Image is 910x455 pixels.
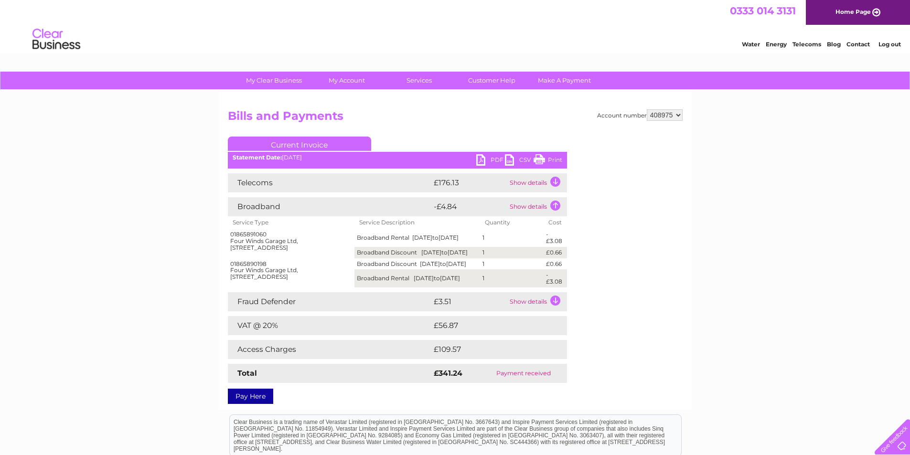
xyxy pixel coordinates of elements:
div: Clear Business is a trading name of Verastar Limited (registered in [GEOGRAPHIC_DATA] No. 3667643... [230,5,681,46]
td: £3.51 [431,292,507,311]
td: £176.13 [431,173,507,192]
th: Service Description [354,216,480,229]
span: to [441,249,448,256]
a: Current Invoice [228,137,371,151]
td: £109.57 [431,340,549,359]
th: Service Type [228,216,355,229]
a: Make A Payment [525,72,604,89]
span: to [440,260,446,267]
td: Telecoms [228,173,431,192]
td: Payment received [480,364,567,383]
td: 1 [480,247,544,258]
a: Energy [766,41,787,48]
a: 0333 014 3131 [730,5,796,17]
td: Broadband [228,197,431,216]
strong: £341.24 [434,369,462,378]
td: £0.66 [544,247,567,258]
a: Telecoms [792,41,821,48]
td: -£4.84 [431,197,507,216]
div: 01865890198 Four Winds Garage Ltd, [STREET_ADDRESS] [230,261,353,280]
td: £56.87 [431,316,548,335]
td: Broadband Rental [DATE] [DATE] [354,229,480,247]
td: Broadband Rental [DATE] [DATE] [354,269,480,287]
a: PDF [476,154,505,168]
a: Blog [827,41,841,48]
td: Broadband Discount [DATE] [DATE] [354,247,480,258]
td: Broadband Discount [DATE] [DATE] [354,258,480,270]
td: Access Charges [228,340,431,359]
td: 1 [480,229,544,247]
td: Fraud Defender [228,292,431,311]
td: Show details [507,173,567,192]
a: Water [742,41,760,48]
td: 1 [480,269,544,287]
span: to [432,234,439,241]
a: Customer Help [452,72,531,89]
a: My Clear Business [235,72,313,89]
div: [DATE] [228,154,567,161]
td: -£3.08 [544,269,567,287]
h2: Bills and Payments [228,109,683,127]
a: CSV [505,154,534,168]
a: Services [380,72,459,89]
b: Statement Date: [233,154,282,161]
td: -£3.08 [544,229,567,247]
div: 01865891060 Four Winds Garage Ltd, [STREET_ADDRESS] [230,231,353,251]
a: Log out [878,41,901,48]
td: Show details [507,197,567,216]
th: Cost [544,216,567,229]
td: 1 [480,258,544,270]
td: VAT @ 20% [228,316,431,335]
td: £0.66 [544,258,567,270]
strong: Total [237,369,257,378]
th: Quantity [480,216,544,229]
a: My Account [307,72,386,89]
a: Pay Here [228,389,273,404]
img: logo.png [32,25,81,54]
span: to [434,275,440,282]
td: Show details [507,292,567,311]
a: Contact [846,41,870,48]
div: Account number [597,109,683,121]
a: Print [534,154,562,168]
